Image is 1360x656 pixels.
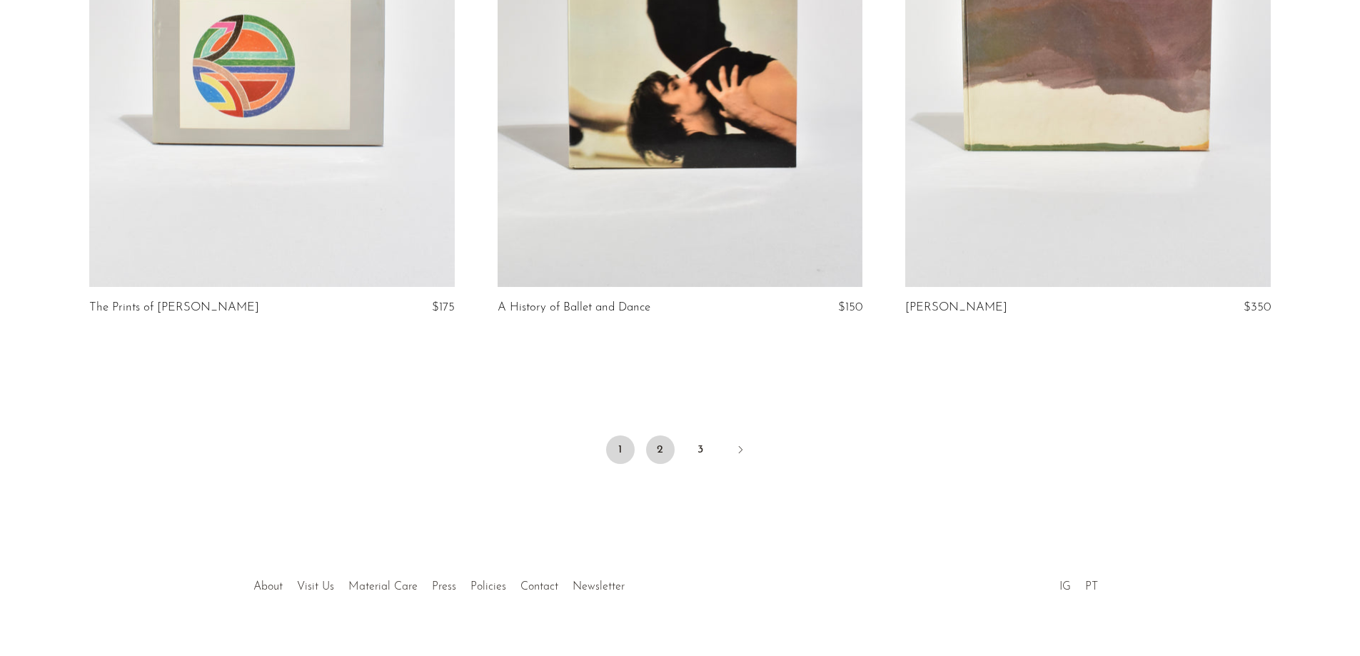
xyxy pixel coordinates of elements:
a: IG [1059,581,1071,592]
ul: Quick links [246,570,632,597]
a: Material Care [348,581,418,592]
a: Policies [470,581,506,592]
ul: Social Medias [1052,570,1105,597]
a: The Prints of [PERSON_NAME] [89,301,259,314]
a: Contact [520,581,558,592]
span: 1 [606,435,635,464]
a: About [253,581,283,592]
span: $350 [1244,301,1271,313]
a: Visit Us [297,581,334,592]
a: PT [1085,581,1098,592]
a: A History of Ballet and Dance [498,301,650,314]
a: 3 [686,435,715,464]
a: 2 [646,435,675,464]
a: Press [432,581,456,592]
a: Next [726,435,755,467]
span: $175 [432,301,455,313]
span: $150 [838,301,862,313]
a: [PERSON_NAME] [905,301,1007,314]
